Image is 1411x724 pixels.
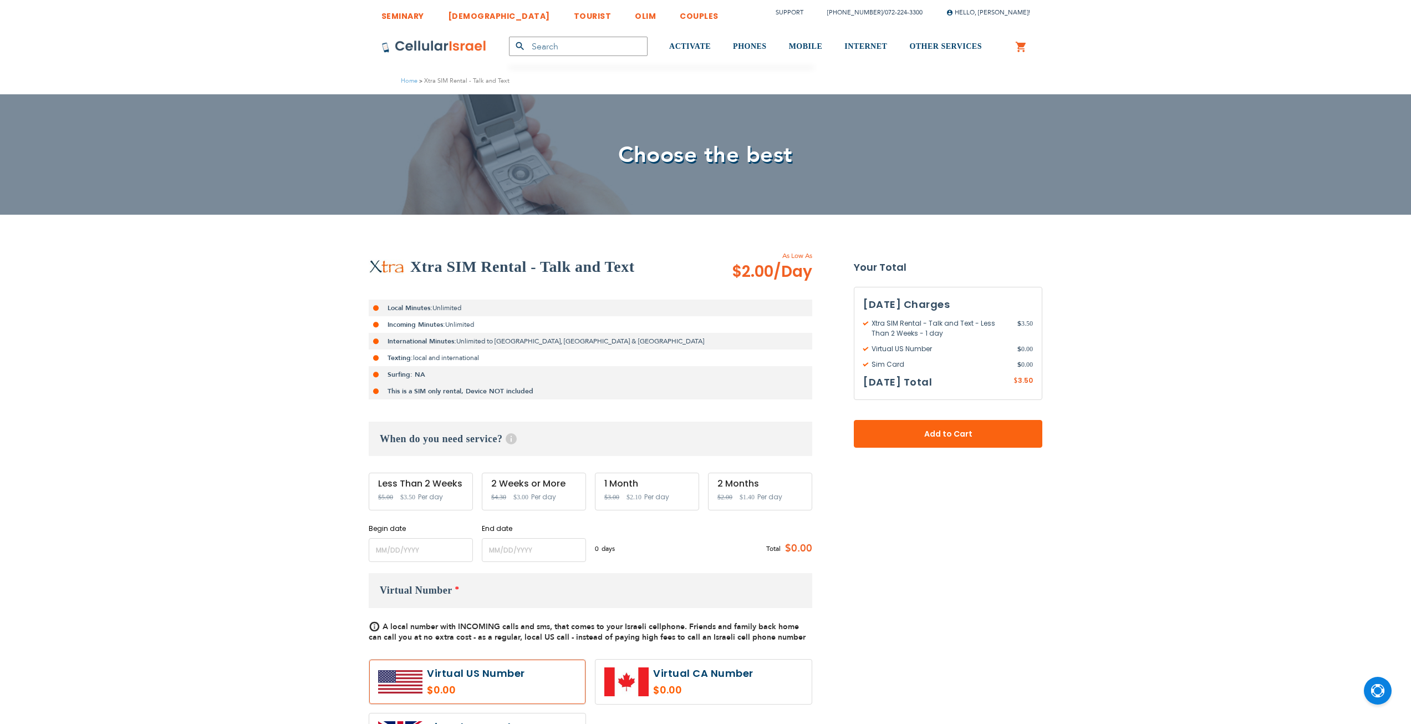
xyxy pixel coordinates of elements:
[669,26,711,68] a: ACTIVATE
[1018,376,1033,385] span: 3.50
[1017,344,1021,354] span: $
[388,370,425,379] strong: Surfing: NA
[827,8,883,17] a: [PHONE_NUMBER]
[602,544,615,554] span: days
[491,493,506,501] span: $4.30
[733,26,767,68] a: PHONES
[401,77,417,85] a: Home
[909,26,982,68] a: OTHER SERVICES
[635,3,656,23] a: OLIM
[448,3,550,23] a: [DEMOGRAPHIC_DATA]
[380,585,452,596] span: Virtual Number
[644,492,669,502] span: Per day
[717,479,803,489] div: 2 Months
[863,296,1033,313] h3: [DATE] Charges
[400,493,415,501] span: $3.50
[844,26,887,68] a: INTERNET
[482,538,586,562] input: MM/DD/YYYY
[740,493,755,501] span: $1.40
[946,8,1030,17] span: Hello, [PERSON_NAME]!
[595,544,602,554] span: 0
[513,493,528,501] span: $3.00
[757,492,782,502] span: Per day
[604,479,690,489] div: 1 Month
[717,493,732,501] span: $2.00
[369,422,812,456] h3: When do you need service?
[863,374,932,391] h3: [DATE] Total
[388,303,432,312] strong: Local Minutes:
[885,8,923,17] a: 072-224-3300
[531,492,556,502] span: Per day
[506,433,517,444] span: Help
[604,493,619,501] span: $3.00
[417,75,510,86] li: Xtra SIM Rental - Talk and Text
[369,300,812,316] li: Unlimited
[378,493,393,501] span: $5.00
[890,428,1006,440] span: Add to Cart
[491,479,577,489] div: 2 Weeks or More
[369,621,806,642] span: A local number with INCOMING calls and sms, that comes to your Israeli cellphone. Friends and fam...
[410,256,634,278] h2: Xtra SIM Rental - Talk and Text
[418,492,443,502] span: Per day
[482,524,586,534] label: End date
[369,333,812,350] li: Unlimited to [GEOGRAPHIC_DATA], [GEOGRAPHIC_DATA] & [GEOGRAPHIC_DATA]
[618,140,793,170] span: Choose the best
[680,3,719,23] a: COUPLES
[388,387,533,396] strong: This is a SIM only rental, Device NOT included
[574,3,612,23] a: TOURIST
[369,350,812,366] li: local and international
[781,540,812,557] span: $0.00
[773,261,812,283] span: /Day
[776,8,803,17] a: Support
[669,42,711,50] span: ACTIVATE
[766,544,781,554] span: Total
[854,259,1042,276] strong: Your Total
[369,260,405,274] img: Xtra SIM Rental - Talk and Text
[732,261,812,283] span: $2.00
[1017,318,1033,338] span: 3.50
[626,493,641,501] span: $2.10
[1017,360,1033,369] span: 0.00
[1017,318,1021,328] span: $
[733,42,767,50] span: PHONES
[863,360,1017,369] span: Sim Card
[1013,376,1018,386] span: $
[369,538,473,562] input: MM/DD/YYYY
[388,320,445,329] strong: Incoming Minutes:
[909,42,982,50] span: OTHER SERVICES
[388,337,456,346] strong: International Minutes:
[789,26,823,68] a: MOBILE
[388,353,413,362] strong: Texting:
[378,479,463,489] div: Less Than 2 Weeks
[844,42,887,50] span: INTERNET
[863,318,1017,338] span: Xtra SIM Rental - Talk and Text - Less Than 2 Weeks - 1 day
[854,420,1042,448] button: Add to Cart
[816,4,923,21] li: /
[381,40,487,53] img: Cellular Israel Logo
[509,37,648,56] input: Search
[369,316,812,333] li: Unlimited
[789,42,823,50] span: MOBILE
[702,251,812,261] span: As Low As
[863,344,1017,354] span: Virtual US Number
[1017,344,1033,354] span: 0.00
[369,524,473,534] label: Begin date
[1017,360,1021,369] span: $
[381,3,424,23] a: SEMINARY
